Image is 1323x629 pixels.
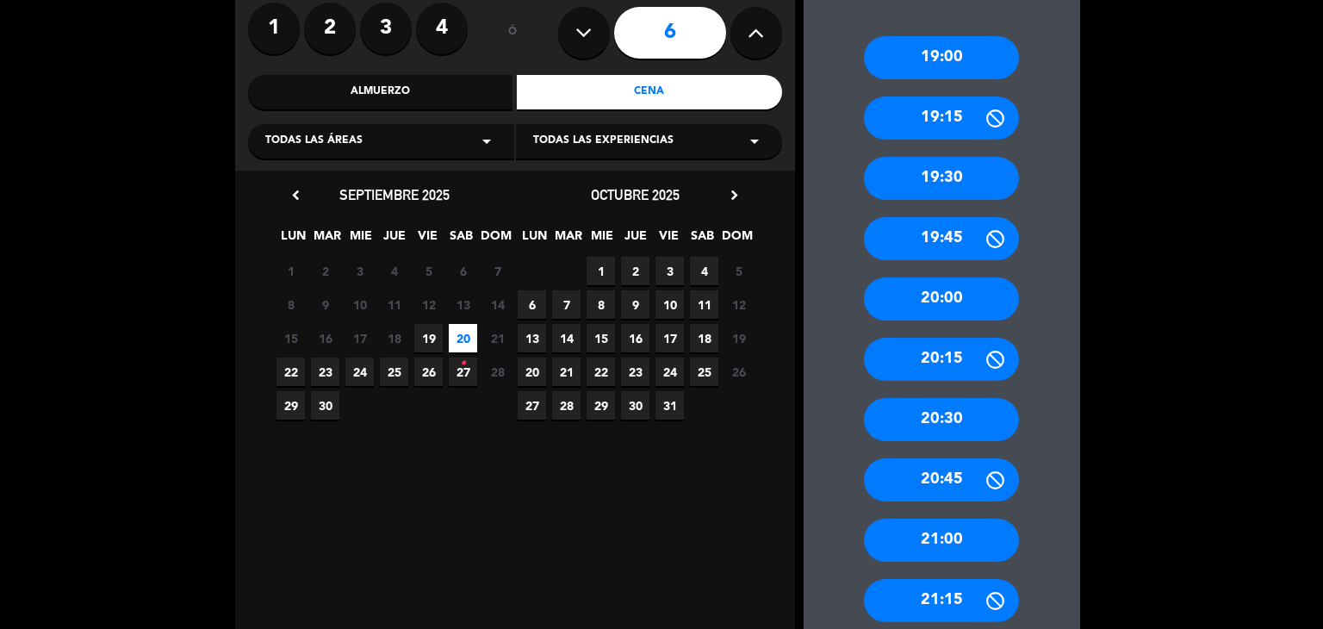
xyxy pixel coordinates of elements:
[287,186,305,204] i: chevron_left
[518,391,546,420] span: 27
[621,290,649,319] span: 9
[655,290,684,319] span: 10
[311,324,339,352] span: 16
[690,290,718,319] span: 11
[552,358,581,386] span: 21
[587,324,615,352] span: 15
[276,257,305,285] span: 1
[864,97,1019,140] div: 19:15
[621,257,649,285] span: 2
[449,290,477,319] span: 13
[483,290,512,319] span: 14
[416,3,468,54] label: 4
[248,75,513,109] div: Almuerzo
[864,338,1019,381] div: 20:15
[864,458,1019,501] div: 20:45
[655,358,684,386] span: 24
[345,290,374,319] span: 10
[587,391,615,420] span: 29
[655,391,684,420] span: 31
[483,324,512,352] span: 21
[724,257,753,285] span: 5
[690,324,718,352] span: 18
[690,257,718,285] span: 4
[345,257,374,285] span: 3
[311,290,339,319] span: 9
[864,36,1019,79] div: 19:00
[313,226,341,254] span: MAR
[414,290,443,319] span: 12
[449,257,477,285] span: 6
[414,324,443,352] span: 19
[518,324,546,352] span: 13
[311,257,339,285] span: 2
[621,226,649,254] span: JUE
[554,226,582,254] span: MAR
[360,3,412,54] label: 3
[724,358,753,386] span: 26
[587,257,615,285] span: 1
[380,358,408,386] span: 25
[345,358,374,386] span: 24
[552,324,581,352] span: 14
[476,131,497,152] i: arrow_drop_down
[413,226,442,254] span: VIE
[655,257,684,285] span: 3
[380,290,408,319] span: 11
[380,226,408,254] span: JUE
[518,358,546,386] span: 20
[279,226,307,254] span: LUN
[655,324,684,352] span: 17
[587,226,616,254] span: MIE
[520,226,549,254] span: LUN
[276,324,305,352] span: 15
[460,350,466,377] i: •
[864,217,1019,260] div: 19:45
[485,3,541,63] div: ó
[621,391,649,420] span: 30
[690,358,718,386] span: 25
[483,257,512,285] span: 7
[447,226,475,254] span: SAB
[725,186,743,204] i: chevron_right
[248,3,300,54] label: 1
[345,324,374,352] span: 17
[304,3,356,54] label: 2
[518,290,546,319] span: 6
[655,226,683,254] span: VIE
[414,257,443,285] span: 5
[552,391,581,420] span: 28
[621,324,649,352] span: 16
[276,391,305,420] span: 29
[722,226,750,254] span: DOM
[552,290,581,319] span: 7
[864,398,1019,441] div: 20:30
[449,324,477,352] span: 20
[483,358,512,386] span: 28
[414,358,443,386] span: 26
[587,290,615,319] span: 8
[517,75,782,109] div: Cena
[449,358,477,386] span: 27
[688,226,717,254] span: SAB
[587,358,615,386] span: 22
[591,186,680,203] span: octubre 2025
[311,391,339,420] span: 30
[724,324,753,352] span: 19
[481,226,509,254] span: DOM
[311,358,339,386] span: 23
[380,257,408,285] span: 4
[864,579,1019,622] div: 21:15
[864,277,1019,321] div: 20:00
[724,290,753,319] span: 12
[339,186,450,203] span: septiembre 2025
[380,324,408,352] span: 18
[276,290,305,319] span: 8
[276,358,305,386] span: 22
[265,133,363,150] span: Todas las áreas
[346,226,375,254] span: MIE
[621,358,649,386] span: 23
[533,133,674,150] span: Todas las experiencias
[864,519,1019,562] div: 21:00
[744,131,765,152] i: arrow_drop_down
